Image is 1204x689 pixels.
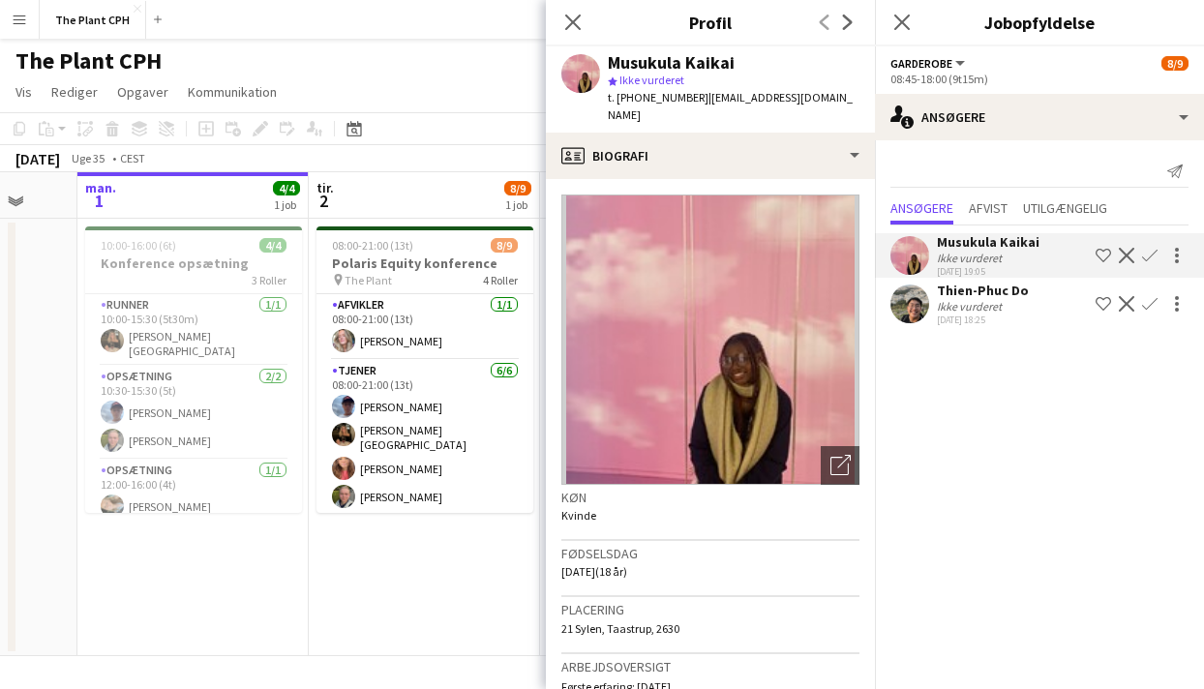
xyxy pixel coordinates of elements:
[937,299,1006,314] div: Ikke vurderet
[1023,201,1107,215] span: Utilgængelig
[937,314,1029,326] div: [DATE] 18:25
[561,195,859,485] img: Mandskabs avatar eller foto
[546,10,875,35] h3: Profil
[890,56,968,71] button: Garderobe
[82,190,116,212] span: 1
[561,564,627,579] span: [DATE] (18 år)
[545,190,574,212] span: 3
[101,238,176,253] span: 10:00-16:00 (6t)
[561,489,859,506] h3: Køn
[890,72,1189,86] div: 08:45-18:00 (9t15m)
[561,601,859,618] h3: Placering
[890,201,953,215] span: Ansøgere
[85,226,302,513] app-job-card: 10:00-16:00 (6t)4/4Konference opsætning3 RollerRunner1/110:00-15:30 (5t30m)[PERSON_NAME][GEOGRAPH...
[252,273,286,287] span: 3 Roller
[117,83,168,101] span: Opgaver
[85,366,302,460] app-card-role: Opsætning2/210:30-15:30 (5t)[PERSON_NAME][PERSON_NAME]
[109,79,176,105] a: Opgaver
[85,460,302,525] app-card-role: Opsætning1/112:00-16:00 (4t)[PERSON_NAME]
[608,90,853,122] span: | [EMAIL_ADDRESS][DOMAIN_NAME]
[120,151,145,165] div: CEST
[180,79,285,105] a: Kommunikation
[15,149,60,168] div: [DATE]
[561,621,679,636] span: 21 Sylen, Taastrup, 2630
[608,54,735,72] div: Musukula Kaikai
[40,1,146,39] button: The Plant CPH
[1161,56,1189,71] span: 8/9
[937,265,1039,278] div: [DATE] 19:05
[316,360,533,572] app-card-role: Tjener6/608:00-21:00 (13t)[PERSON_NAME][PERSON_NAME][GEOGRAPHIC_DATA][PERSON_NAME][PERSON_NAME]
[314,190,334,212] span: 2
[259,238,286,253] span: 4/4
[546,133,875,179] div: Biografi
[85,179,116,196] span: man.
[619,73,684,87] span: Ikke vurderet
[561,658,859,675] h3: Arbejdsoversigt
[345,273,392,287] span: The Plant
[273,181,300,195] span: 4/4
[316,179,334,196] span: tir.
[937,282,1029,299] div: Thien-Phuc Do
[491,238,518,253] span: 8/9
[890,56,952,71] span: Garderobe
[561,508,596,523] span: Kvinde
[15,83,32,101] span: Vis
[15,46,162,75] h1: The Plant CPH
[937,233,1039,251] div: Musukula Kaikai
[316,255,533,272] h3: Polaris Equity konference
[561,545,859,562] h3: Fødselsdag
[316,294,533,360] app-card-role: Afvikler1/108:00-21:00 (13t)[PERSON_NAME]
[875,10,1204,35] h3: Jobopfyldelse
[504,181,531,195] span: 8/9
[821,446,859,485] div: Åbn foto pop-in
[505,197,530,212] div: 1 job
[64,151,112,165] span: Uge 35
[85,255,302,272] h3: Konference opsætning
[332,238,413,253] span: 08:00-21:00 (13t)
[608,90,708,105] span: t. [PHONE_NUMBER]
[188,83,277,101] span: Kommunikation
[875,94,1204,140] div: Ansøgere
[969,201,1008,215] span: Afvist
[316,226,533,513] app-job-card: 08:00-21:00 (13t)8/9Polaris Equity konference The Plant4 RollerAfvikler1/108:00-21:00 (13t)[PERSO...
[8,79,40,105] a: Vis
[44,79,105,105] a: Rediger
[85,294,302,366] app-card-role: Runner1/110:00-15:30 (5t30m)[PERSON_NAME][GEOGRAPHIC_DATA]
[937,251,1006,265] div: Ikke vurderet
[51,83,98,101] span: Rediger
[483,273,518,287] span: 4 Roller
[274,197,299,212] div: 1 job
